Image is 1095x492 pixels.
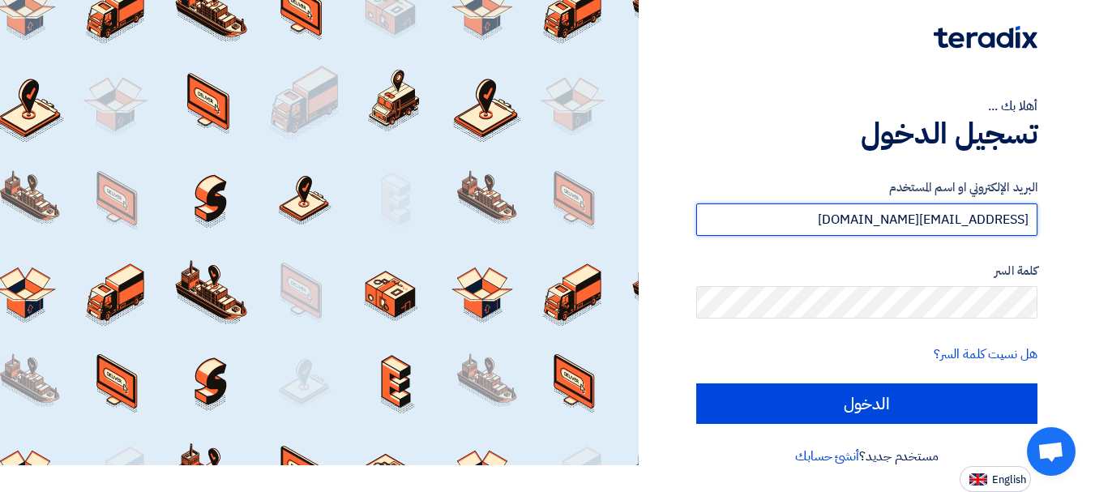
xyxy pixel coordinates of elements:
[960,466,1031,492] button: English
[1027,427,1076,476] div: Open chat
[969,473,987,486] img: en-US.png
[934,26,1037,49] img: Teradix logo
[696,203,1037,236] input: أدخل بريد العمل الإلكتروني او اسم المستخدم الخاص بك ...
[696,178,1037,197] label: البريد الإلكتروني او اسم المستخدم
[696,116,1037,152] h1: تسجيل الدخول
[992,474,1026,486] span: English
[696,447,1037,466] div: مستخدم جديد؟
[696,96,1037,116] div: أهلا بك ...
[795,447,859,466] a: أنشئ حسابك
[696,383,1037,424] input: الدخول
[934,344,1037,364] a: هل نسيت كلمة السر؟
[696,262,1037,280] label: كلمة السر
